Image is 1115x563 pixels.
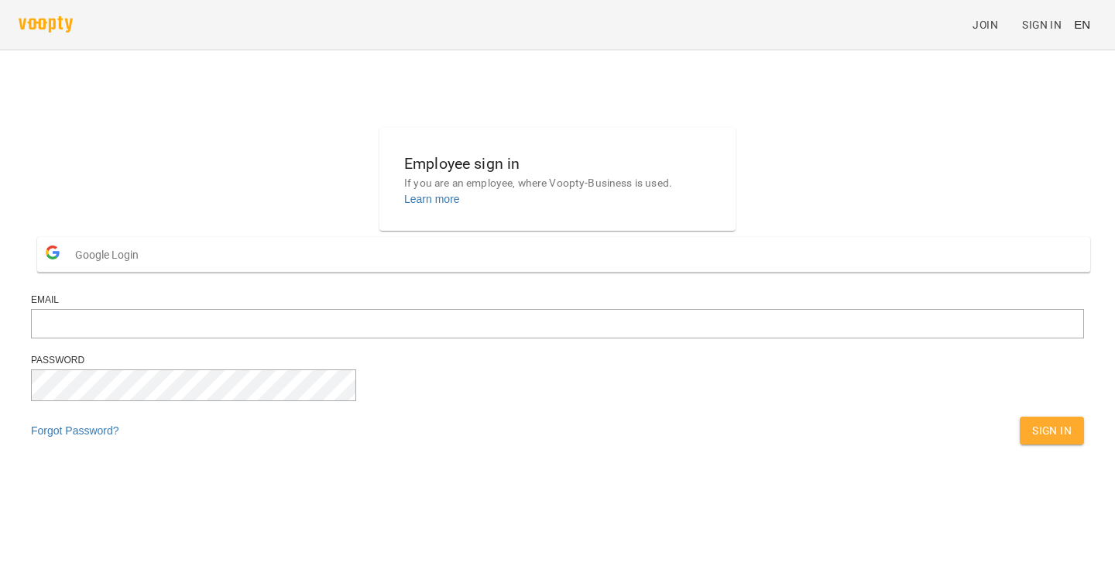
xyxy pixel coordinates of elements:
[75,239,146,270] span: Google Login
[973,15,998,34] span: Join
[1074,16,1090,33] span: EN
[1020,417,1084,445] button: Sign In
[404,176,711,191] p: If you are an employee, where Voopty-Business is used.
[1032,421,1072,440] span: Sign In
[19,16,73,33] img: voopty.png
[37,237,1090,272] button: Google Login
[1068,10,1096,39] button: EN
[392,139,723,219] button: Employee sign inIf you are an employee, where Voopty-Business is used.Learn more
[1016,11,1068,39] a: Sign In
[966,11,1016,39] a: Join
[31,424,119,437] a: Forgot Password?
[404,152,711,176] h6: Employee sign in
[404,193,460,205] a: Learn more
[1022,15,1062,34] span: Sign In
[31,354,1084,367] div: Password
[31,294,1084,307] div: Email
